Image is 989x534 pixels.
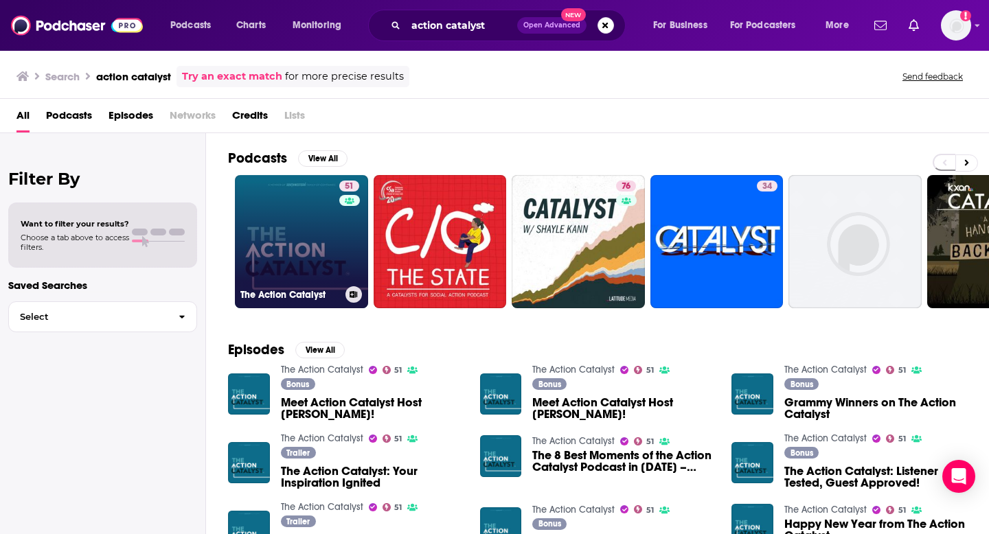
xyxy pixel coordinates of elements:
[170,16,211,35] span: Podcasts
[784,465,967,489] a: The Action Catalyst: Listener Tested, Guest Approved!
[903,14,924,37] a: Show notifications dropdown
[622,180,630,194] span: 76
[480,373,522,415] a: Meet Action Catalyst Host Stephanie Maas!
[898,367,906,373] span: 51
[942,460,975,493] div: Open Intercom Messenger
[898,507,906,513] span: 51
[8,279,197,292] p: Saved Searches
[406,14,517,36] input: Search podcasts, credits, & more...
[532,435,615,447] a: The Action Catalyst
[383,434,402,443] a: 51
[480,435,522,477] a: The 8 Best Moments of the Action Catalyst Podcast in 2017 – Episode 224 of The Action Catalyst Po...
[228,150,287,167] h2: Podcasts
[281,465,464,489] a: The Action Catalyst: Your Inspiration Ignited
[345,180,354,194] span: 51
[228,341,284,358] h2: Episodes
[286,449,310,457] span: Trailer
[646,507,654,513] span: 51
[383,503,402,511] a: 51
[16,104,30,132] a: All
[634,505,654,513] a: 51
[394,504,402,511] span: 51
[791,380,813,388] span: Bonus
[791,449,813,457] span: Bonus
[298,150,348,167] button: View All
[538,520,561,528] span: Bonus
[532,364,615,375] a: The Action Catalyst
[295,342,345,358] button: View All
[731,373,773,415] img: Grammy Winners on The Action Catalyst
[757,181,777,191] a: 34
[517,17,587,34] button: Open AdvancedNew
[383,366,402,374] a: 51
[941,10,971,40] button: Show profile menu
[532,397,715,420] span: Meet Action Catalyst Host [PERSON_NAME]!
[646,367,654,373] span: 51
[281,501,363,513] a: The Action Catalyst
[9,312,168,321] span: Select
[281,397,464,420] a: Meet Action Catalyst Host Adam Outland!
[650,175,784,308] a: 34
[898,436,906,442] span: 51
[886,506,906,514] a: 51
[109,104,153,132] a: Episodes
[45,70,80,83] h3: Search
[21,219,129,229] span: Want to filter your results?
[96,70,171,83] h3: action catalyst
[784,504,867,515] a: The Action Catalyst
[731,442,773,484] img: The Action Catalyst: Listener Tested, Guest Approved!
[182,69,282,84] a: Try an exact match
[941,10,971,40] img: User Profile
[784,432,867,444] a: The Action Catalyst
[283,14,359,36] button: open menu
[653,16,707,35] span: For Business
[532,397,715,420] a: Meet Action Catalyst Host Stephanie Maas!
[46,104,92,132] a: Podcasts
[532,504,615,515] a: The Action Catalyst
[646,439,654,445] span: 51
[634,366,654,374] a: 51
[286,380,309,388] span: Bonus
[826,16,849,35] span: More
[228,373,270,415] img: Meet Action Catalyst Host Adam Outland!
[644,14,725,36] button: open menu
[886,366,906,374] a: 51
[784,397,967,420] a: Grammy Winners on The Action Catalyst
[960,10,971,21] svg: Add a profile image
[339,181,359,191] a: 51
[228,442,270,484] img: The Action Catalyst: Your Inspiration Ignited
[235,175,368,308] a: 51The Action Catalyst
[512,175,645,308] a: 76
[538,380,561,388] span: Bonus
[11,12,143,38] img: Podchaser - Follow, Share and Rate Podcasts
[281,364,363,375] a: The Action Catalyst
[284,104,305,132] span: Lists
[281,397,464,420] span: Meet Action Catalyst Host [PERSON_NAME]!
[869,14,892,37] a: Show notifications dropdown
[227,14,274,36] a: Charts
[523,22,580,29] span: Open Advanced
[394,367,402,373] span: 51
[8,301,197,332] button: Select
[281,432,363,444] a: The Action Catalyst
[886,434,906,443] a: 51
[381,10,639,41] div: Search podcasts, credits, & more...
[532,450,715,473] span: The 8 Best Moments of the Action Catalyst Podcast in [DATE] – Episode 224 of The Action Catalyst ...
[561,8,586,21] span: New
[616,181,636,191] a: 76
[285,69,404,84] span: for more precise results
[21,233,129,252] span: Choose a tab above to access filters.
[236,16,266,35] span: Charts
[762,180,772,194] span: 34
[232,104,268,132] a: Credits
